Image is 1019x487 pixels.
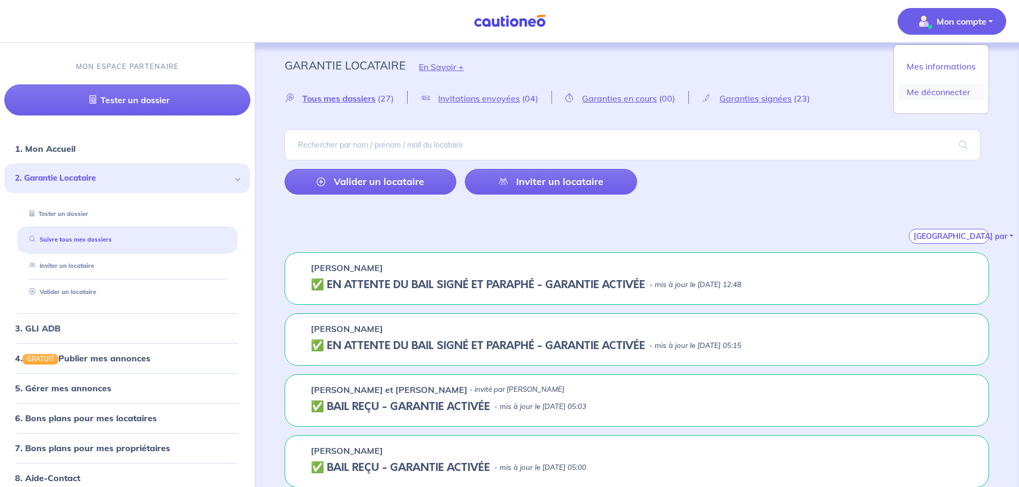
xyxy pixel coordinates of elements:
img: illu_account_valid_menu.svg [915,13,932,30]
div: 1. Mon Accueil [4,138,250,159]
a: 6. Bons plans pour mes locataires [15,413,157,423]
a: Valider un locataire [25,288,96,296]
div: 4.GRATUITPublier mes annonces [4,347,250,369]
a: 7. Bons plans pour mes propriétaires [15,443,170,453]
div: 5. Gérer mes annonces [4,377,250,399]
span: Garanties en cours [582,93,657,104]
p: Mon compte [937,15,986,28]
a: Tester un dossier [4,84,250,115]
span: Invitations envoyées [438,93,520,104]
p: MON ESPACE PARTENAIRE [76,61,179,72]
a: Tous mes dossiers(27) [285,93,407,103]
a: Tester un dossier [25,210,88,218]
p: [PERSON_NAME] [311,261,383,274]
span: (27) [378,93,394,104]
a: Valider un locataire [285,169,456,195]
div: 6. Bons plans pour mes locataires [4,407,250,429]
a: 1. Mon Accueil [15,143,75,154]
img: Cautioneo [470,14,550,28]
div: state: CONTRACT-VALIDATED, Context: NOT-LESSOR,IN-MANAGEMENT [311,400,963,413]
div: 3. GLI ADB [4,318,250,339]
span: (04) [522,93,538,104]
div: 7. Bons plans pour mes propriétaires [4,437,250,459]
div: Tester un dossier [17,205,237,223]
h5: ✅ BAIL REÇU - GARANTIE ACTIVÉE [311,400,490,413]
div: Inviter un locataire [17,257,237,275]
button: illu_account_valid_menu.svgMon compte [898,8,1006,35]
span: Garanties signées [719,93,792,104]
a: 5. Gérer mes annonces [15,383,111,393]
div: illu_account_valid_menu.svgMon compte [893,44,989,114]
h5: ✅️️️ EN ATTENTE DU BAIL SIGNÉ ET PARAPHÉ - GARANTIE ACTIVÉE [311,279,645,291]
span: Tous mes dossiers [302,93,376,104]
p: - mis à jour le [DATE] 05:15 [649,341,741,351]
h5: ✅ BAIL REÇU - GARANTIE ACTIVÉE [311,461,490,474]
a: Inviter un locataire [25,262,94,269]
a: Inviter un locataire [465,169,637,195]
a: 8. Aide-Contact [15,473,80,483]
p: [PERSON_NAME] [311,322,383,335]
button: [GEOGRAPHIC_DATA] par [909,229,989,244]
span: search [946,130,980,160]
a: Suivre tous mes dossiers [25,236,112,244]
a: 3. GLI ADB [15,323,60,334]
span: (00) [659,93,675,104]
a: 4.GRATUITPublier mes annonces [15,353,150,364]
h5: ✅️️️ EN ATTENTE DU BAIL SIGNÉ ET PARAPHÉ - GARANTIE ACTIVÉE [311,339,645,352]
p: - mis à jour le [DATE] 05:00 [494,462,586,473]
div: Suivre tous mes dossiers [17,231,237,249]
p: - mis à jour le [DATE] 12:48 [649,280,741,290]
div: state: CONTRACT-SIGNED, Context: NOT-LESSOR,IS-GL-CAUTION [311,339,963,352]
div: 2. Garantie Locataire [4,164,250,193]
p: [PERSON_NAME] et [PERSON_NAME] [311,383,468,396]
input: Rechercher par nom / prénom / mail du locataire [285,129,980,160]
span: 2. Garantie Locataire [15,172,232,184]
button: En Savoir + [405,51,477,82]
div: Valider un locataire [17,283,237,301]
a: Mes informations [898,58,984,75]
p: Garantie Locataire [285,56,405,75]
span: (23) [794,93,810,104]
p: - mis à jour le [DATE] 05:03 [494,401,586,412]
a: Garanties signées(23) [689,93,823,103]
p: - invité par [PERSON_NAME] [470,384,564,395]
a: Garanties en cours(00) [552,93,688,103]
div: state: CONTRACT-SIGNED, Context: NOT-LESSOR,IS-GL-CAUTION [311,279,963,291]
a: Me déconnecter [898,83,984,101]
p: [PERSON_NAME] [311,444,383,457]
div: state: CONTRACT-VALIDATED, Context: NOT-LESSOR,IS-GL-CAUTION [311,461,963,474]
a: Invitations envoyées(04) [408,93,551,103]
